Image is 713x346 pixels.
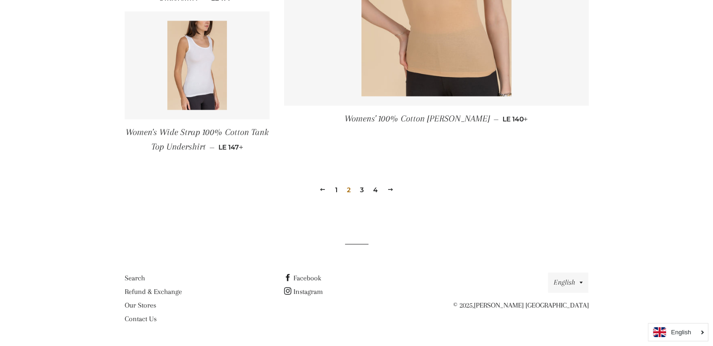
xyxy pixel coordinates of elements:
span: Women's Wide Strap 100% Cotton Tank Top Undershirt [126,127,269,152]
span: — [494,115,499,123]
a: 1 [331,183,341,197]
a: Womens' 100% Cotton [PERSON_NAME] — LE 140 [284,105,589,132]
span: LE 140 [503,115,528,123]
p: © 2025, [443,300,588,311]
a: Our Stores [125,301,156,309]
span: — [209,143,214,151]
a: Facebook [284,274,321,282]
span: 2 [343,183,354,197]
span: Womens' 100% Cotton [PERSON_NAME] [345,113,490,124]
span: LE 147 [218,143,243,151]
a: Women's Wide Strap 100% Cotton Tank Top Undershirt — LE 147 [125,119,270,161]
a: Search [125,274,145,282]
i: English [671,329,691,335]
a: [PERSON_NAME] [GEOGRAPHIC_DATA] [473,301,588,309]
a: English [653,327,703,337]
button: English [548,272,588,293]
a: Refund & Exchange [125,287,182,296]
a: Contact Us [125,315,157,323]
a: Instagram [284,287,323,296]
a: 4 [369,183,382,197]
a: 3 [356,183,368,197]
